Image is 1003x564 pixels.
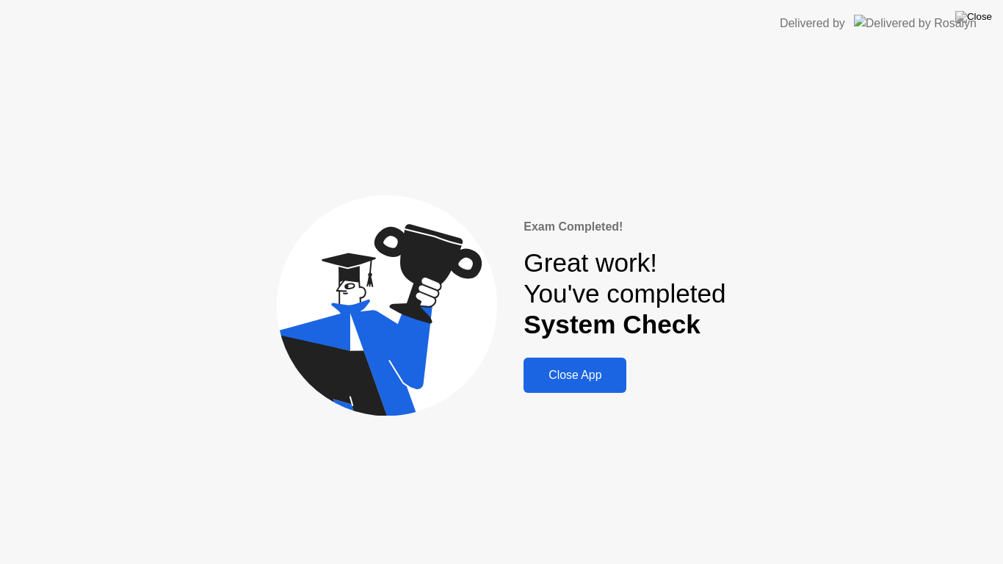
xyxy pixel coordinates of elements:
div: Delivered by [780,15,845,32]
div: Great work! You've completed [524,247,725,341]
div: Exam Completed! [524,218,725,236]
img: Delivered by Rosalyn [854,15,977,32]
b: System Check [524,310,700,339]
img: Close [955,11,992,23]
div: Close App [528,369,622,382]
button: Close App [524,358,626,393]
